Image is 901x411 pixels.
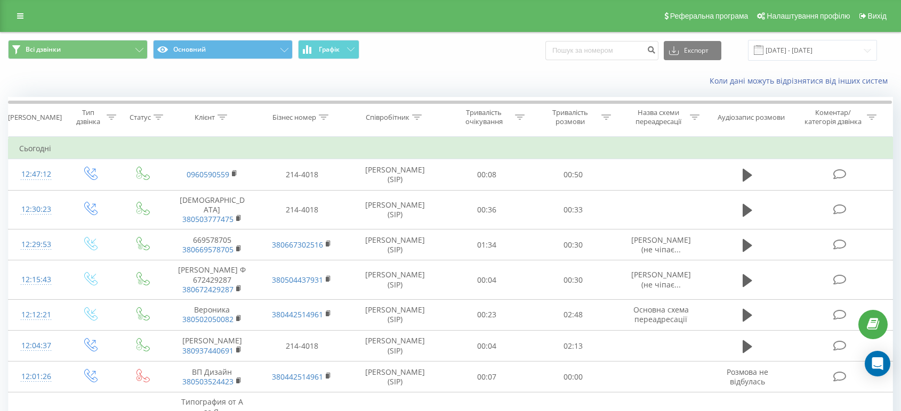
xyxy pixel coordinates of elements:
[26,45,61,54] span: Всі дзвінки
[664,41,721,60] button: Експорт
[182,284,234,294] a: 380672429287
[272,240,323,250] a: 380667302516
[8,113,62,122] div: [PERSON_NAME]
[868,12,887,20] span: Вихід
[182,314,234,324] a: 380502050082
[272,372,323,382] a: 380442514961
[319,46,340,53] span: Графік
[167,190,257,229] td: [DEMOGRAPHIC_DATA]
[444,229,530,260] td: 01:34
[19,366,53,387] div: 12:01:26
[802,108,864,126] div: Коментар/категорія дзвінка
[153,40,293,59] button: Основний
[272,113,316,122] div: Бізнес номер
[187,169,229,179] a: 0960590559
[347,299,443,330] td: [PERSON_NAME] (SIP)
[718,113,785,122] div: Аудіозапис розмови
[272,275,323,285] a: 380504437931
[530,260,616,300] td: 00:30
[8,40,148,59] button: Всі дзвінки
[530,190,616,229] td: 00:33
[167,331,257,361] td: [PERSON_NAME]
[298,40,359,59] button: Графік
[19,305,53,325] div: 12:12:21
[347,260,443,300] td: [PERSON_NAME] (SIP)
[182,214,234,224] a: 380503777475
[545,41,658,60] input: Пошук за номером
[272,309,323,319] a: 380442514961
[670,12,749,20] span: Реферальна програма
[530,159,616,190] td: 00:50
[19,234,53,255] div: 12:29:53
[257,159,347,190] td: 214-4018
[73,108,104,126] div: Тип дзвінка
[727,367,768,387] span: Розмова не відбулась
[366,113,409,122] div: Співробітник
[530,229,616,260] td: 00:30
[347,159,443,190] td: [PERSON_NAME] (SIP)
[257,190,347,229] td: 214-4018
[257,331,347,361] td: 214-4018
[444,260,530,300] td: 00:04
[182,346,234,356] a: 380937440691
[167,260,257,300] td: [PERSON_NAME] Ф 672429287
[616,299,706,330] td: Основна схема переадресації
[167,299,257,330] td: Вероника
[630,108,687,126] div: Назва схеми переадресації
[167,229,257,260] td: 669578705
[444,299,530,330] td: 00:23
[542,108,599,126] div: Тривалість розмови
[530,299,616,330] td: 02:48
[530,361,616,392] td: 00:00
[19,164,53,185] div: 12:47:12
[19,335,53,356] div: 12:04:37
[444,331,530,361] td: 00:04
[455,108,512,126] div: Тривалість очікування
[9,138,893,159] td: Сьогодні
[444,190,530,229] td: 00:36
[631,235,691,254] span: [PERSON_NAME] (не чіпає...
[444,159,530,190] td: 00:08
[444,361,530,392] td: 00:07
[19,269,53,290] div: 12:15:43
[530,331,616,361] td: 02:13
[631,269,691,289] span: [PERSON_NAME] (не чіпає...
[182,244,234,254] a: 380669578705
[347,190,443,229] td: [PERSON_NAME] (SIP)
[167,361,257,392] td: ВП Дизайн
[195,113,215,122] div: Клієнт
[130,113,151,122] div: Статус
[767,12,850,20] span: Налаштування профілю
[19,199,53,220] div: 12:30:23
[865,351,890,376] div: Open Intercom Messenger
[710,76,893,86] a: Коли дані можуть відрізнятися вiд інших систем
[182,376,234,387] a: 380503524423
[347,331,443,361] td: [PERSON_NAME] (SIP)
[347,229,443,260] td: [PERSON_NAME] (SIP)
[347,361,443,392] td: [PERSON_NAME] (SIP)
